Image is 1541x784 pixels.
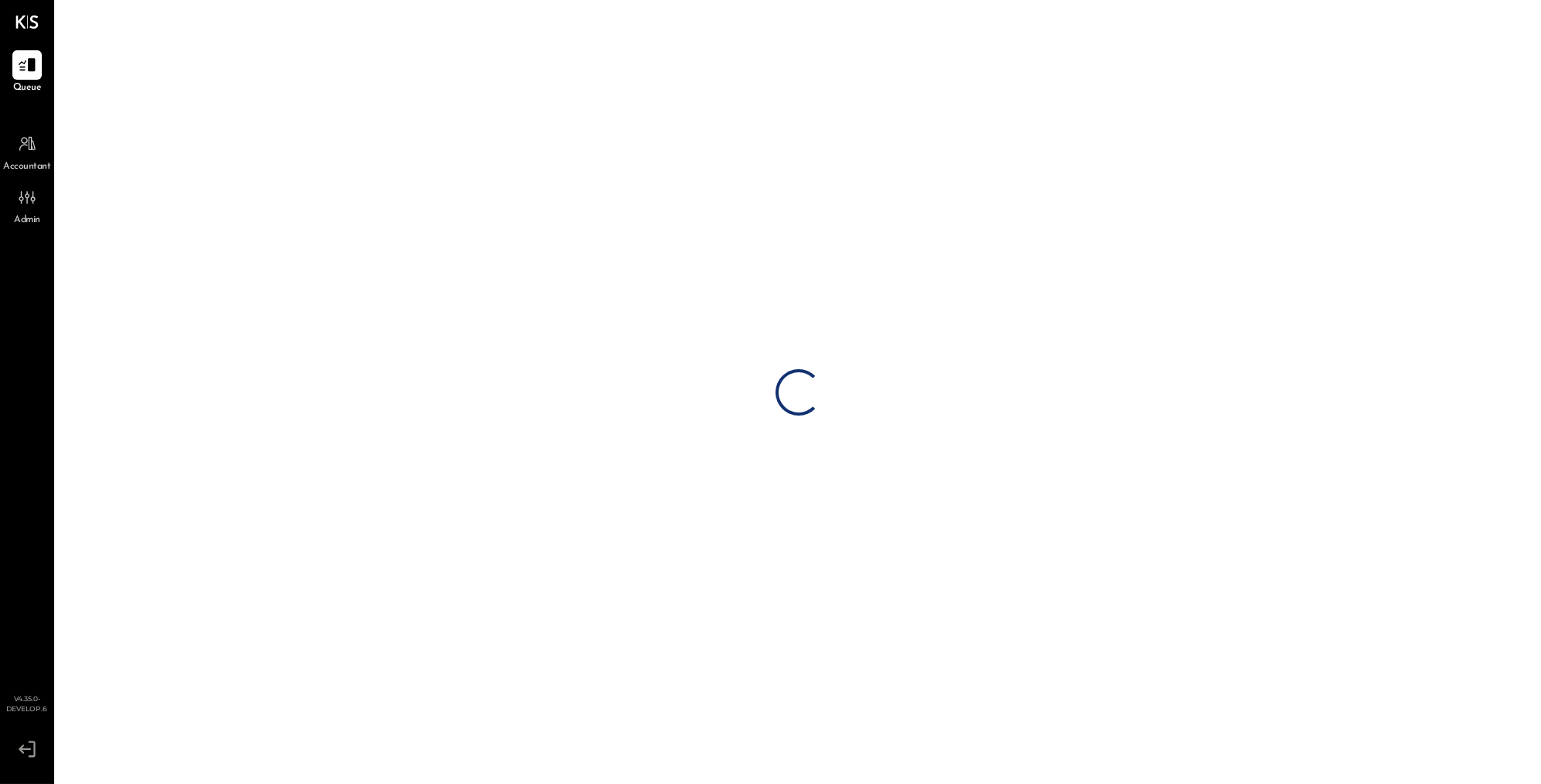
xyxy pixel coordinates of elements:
a: Admin [1,183,53,228]
span: Admin [14,214,40,228]
a: Queue [1,50,53,95]
span: Queue [13,81,42,95]
span: Accountant [4,160,51,174]
a: Accountant [1,129,53,174]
